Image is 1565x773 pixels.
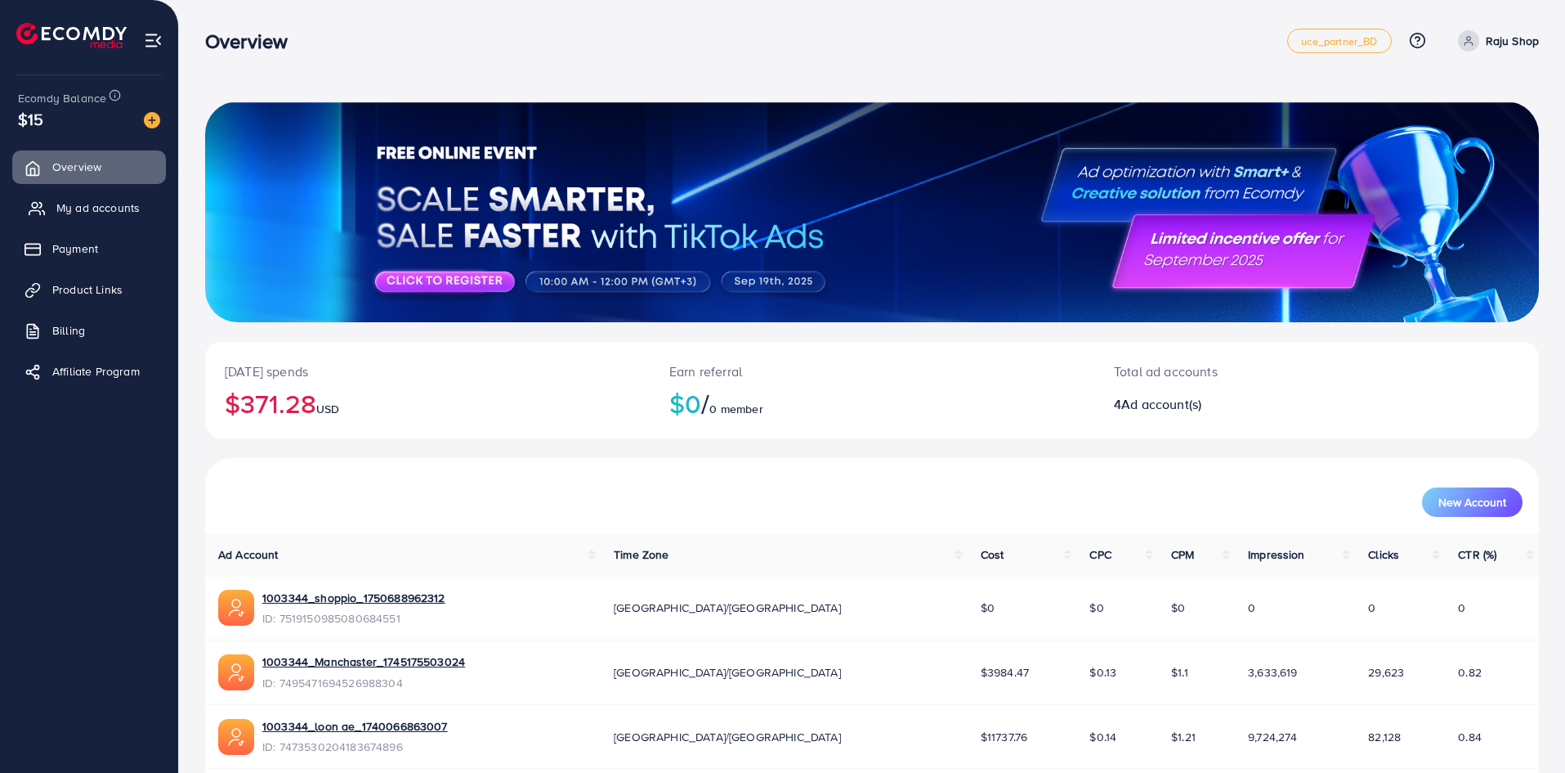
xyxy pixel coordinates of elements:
span: ID: 7519150985080684551 [262,610,445,627]
span: My ad accounts [56,200,140,216]
button: New Account [1422,488,1523,517]
a: 1003344_loon ae_1740066863007 [262,718,448,735]
a: Affiliate Program [12,355,166,388]
span: Time Zone [614,546,668,563]
span: Ad account(s) [1121,395,1201,413]
img: ic-ads-acc.e4c84228.svg [218,590,254,626]
span: [GEOGRAPHIC_DATA]/[GEOGRAPHIC_DATA] [614,664,841,681]
span: $0 [1171,600,1185,616]
span: $0.13 [1089,664,1116,681]
span: uce_partner_BD [1301,36,1377,47]
span: Product Links [52,281,123,298]
img: image [144,112,160,128]
span: $0 [981,600,995,616]
span: CPM [1171,546,1194,563]
span: Payment [52,240,98,257]
span: Impression [1248,546,1305,563]
h2: $371.28 [225,388,630,419]
a: 1003344_shoppio_1750688962312 [262,590,445,606]
span: ID: 7473530204183674896 [262,739,448,755]
span: 0 member [709,401,762,417]
span: 0.84 [1458,729,1482,745]
span: $0.14 [1089,729,1116,745]
span: $1.21 [1171,729,1196,745]
a: Payment [12,232,166,265]
h3: Overview [205,29,301,53]
span: [GEOGRAPHIC_DATA]/[GEOGRAPHIC_DATA] [614,600,841,616]
span: Clicks [1368,546,1399,563]
a: 1003344_Manchaster_1745175503024 [262,654,465,670]
img: menu [144,31,163,50]
span: $3984.47 [981,664,1029,681]
span: Billing [52,322,85,339]
span: USD [316,401,339,417]
span: 9,724,274 [1248,729,1297,745]
span: New Account [1438,497,1506,508]
span: 3,633,619 [1248,664,1297,681]
span: 82,128 [1368,729,1401,745]
span: $1.1 [1171,664,1188,681]
span: Affiliate Program [52,363,140,380]
img: ic-ads-acc.e4c84228.svg [218,719,254,755]
p: Raju Shop [1486,31,1539,51]
span: 0.82 [1458,664,1482,681]
a: My ad accounts [12,191,166,224]
a: uce_partner_BD [1287,29,1391,53]
a: Raju Shop [1451,30,1539,52]
p: Earn referral [669,362,1075,381]
a: Product Links [12,273,166,306]
a: Overview [12,151,166,183]
span: Ecomdy Balance [18,90,106,106]
span: [GEOGRAPHIC_DATA]/[GEOGRAPHIC_DATA] [614,729,841,745]
img: ic-ads-acc.e4c84228.svg [218,654,254,690]
span: Cost [981,546,1004,563]
span: 0 [1368,600,1375,616]
span: $0 [1089,600,1103,616]
p: [DATE] spends [225,362,630,381]
span: 0 [1458,600,1465,616]
span: CTR (%) [1458,546,1496,563]
span: $11737.76 [981,729,1027,745]
span: / [701,384,709,422]
img: logo [16,23,127,48]
span: CPC [1089,546,1111,563]
span: Overview [52,159,101,175]
span: Ad Account [218,546,279,563]
h2: 4 [1114,397,1408,412]
a: Billing [12,314,166,347]
h2: $0 [669,388,1075,419]
span: ID: 7495471694526988304 [262,675,465,691]
span: 0 [1248,600,1255,616]
p: Total ad accounts [1114,362,1408,381]
span: $15 [18,107,43,131]
span: 29,623 [1368,664,1404,681]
